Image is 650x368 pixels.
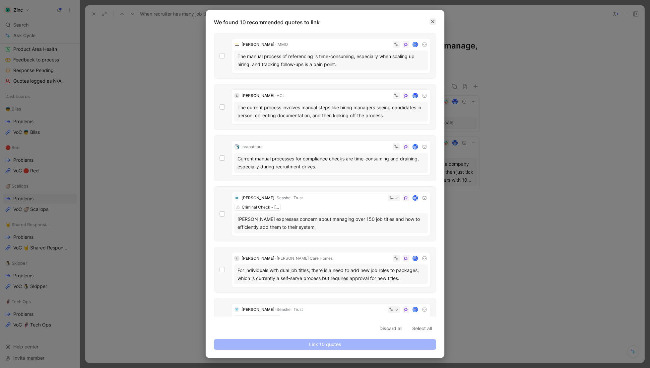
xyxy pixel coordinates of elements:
[241,195,275,200] span: [PERSON_NAME]
[275,195,303,200] span: · Seashell Trust
[234,144,239,149] img: logo
[275,307,303,312] span: · Seashell Trust
[237,52,424,68] div: The manual process of referencing is time-consuming, especially when scaling up hiring, and track...
[413,196,418,200] img: avatar
[241,256,275,261] span: [PERSON_NAME]
[237,155,424,171] div: Current manual processes for compliance checks are time-consuming and draining, especially during...
[275,256,333,261] span: · [PERSON_NAME] Care Homes
[375,323,407,334] button: Discard all
[234,93,239,98] div: L
[241,143,263,150] div: lorapatcare
[234,195,239,201] img: logo
[241,307,275,312] span: [PERSON_NAME]
[241,93,275,98] span: [PERSON_NAME]
[413,308,418,312] img: avatar
[234,256,239,261] div: L
[237,215,424,231] div: [PERSON_NAME] expresses concern about managing over 150 job titles and how to efficiently add the...
[413,94,418,98] img: avatar
[234,42,239,47] img: logo
[237,266,424,282] div: For individuals with dual job titles, there is a need to add new job roles to packages, which is ...
[413,145,418,149] img: avatar
[408,323,436,334] button: Select all
[413,256,418,261] img: avatar
[234,307,239,312] img: logo
[241,42,275,47] span: [PERSON_NAME]
[413,43,418,47] img: avatar
[237,104,424,120] div: The current process involves manual steps like hiring managers seeing candidates in person, colle...
[214,18,440,26] p: We found 10 recommended quotes to link
[379,324,402,332] span: Discard all
[275,93,285,98] span: · HCL
[412,324,432,332] span: Select all
[275,42,288,47] span: · IMMO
